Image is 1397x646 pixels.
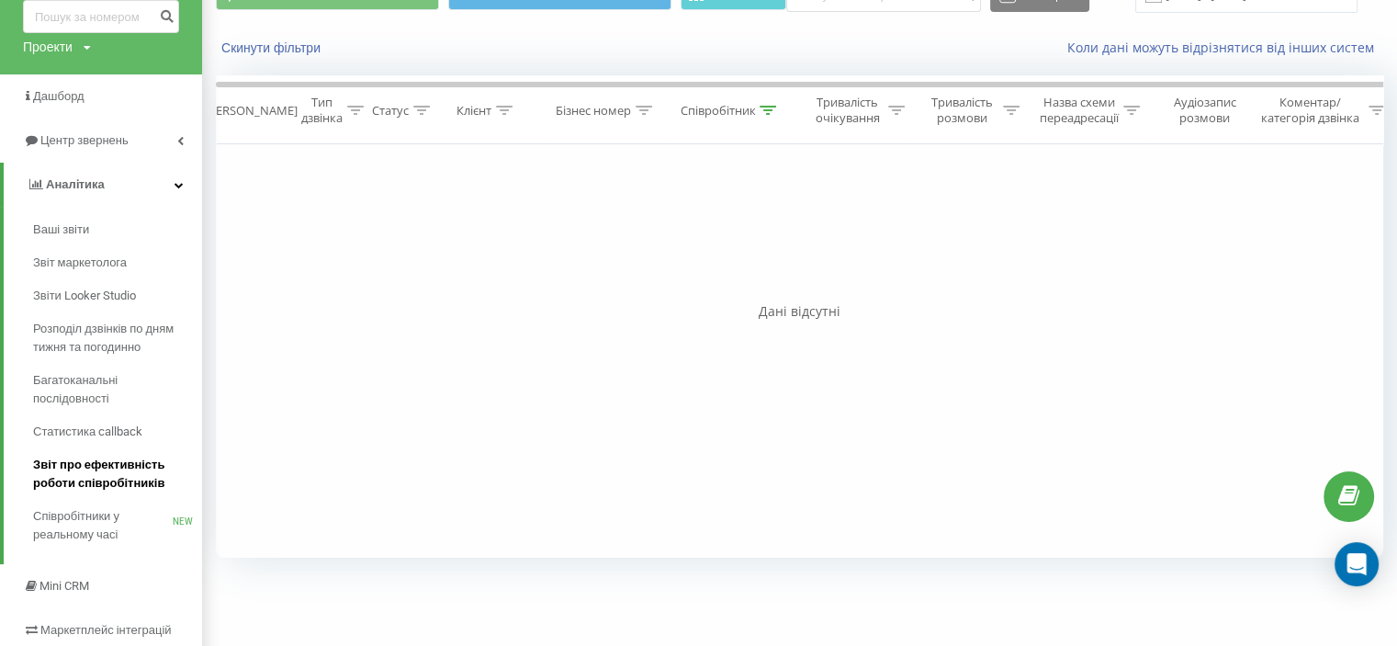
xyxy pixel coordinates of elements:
div: Дані відсутні [216,302,1383,321]
div: Тривалість очікування [811,95,884,126]
span: Дашборд [33,89,84,103]
div: Коментар/категорія дзвінка [1256,95,1364,126]
span: Статистика callback [33,423,142,441]
span: Аналiтика [46,177,105,191]
span: Звіт маркетолога [33,254,127,272]
div: Проекти [23,38,73,56]
span: Центр звернень [40,133,129,147]
a: Розподіл дзвінків по дням тижня та погодинно [33,312,202,364]
span: Звіт про ефективність роботи співробітників [33,456,193,493]
span: Звіти Looker Studio [33,287,136,305]
span: Багатоканальні послідовності [33,371,193,408]
div: Тривалість розмови [926,95,998,126]
a: Ваші звіти [33,213,202,246]
div: Статус [372,103,409,119]
div: Клієнт [456,103,491,119]
a: Звіт про ефективність роботи співробітників [33,448,202,500]
a: Статистика callback [33,415,202,448]
span: Ваші звіти [33,221,89,239]
a: Багатоканальні послідовності [33,364,202,415]
a: Аналiтика [4,163,202,207]
a: Звіт маркетолога [33,246,202,279]
div: Тип дзвінка [301,95,343,126]
span: Розподіл дзвінків по дням тижня та погодинно [33,320,193,357]
span: Маркетплейс інтеграцій [40,623,172,637]
a: Коли дані можуть відрізнятися вiд інших систем [1067,39,1383,56]
div: Аудіозапис розмови [1160,95,1249,126]
div: Бізнес номер [556,103,631,119]
div: Open Intercom Messenger [1335,542,1379,586]
button: Скинути фільтри [216,40,330,56]
div: Співробітник [680,103,755,119]
a: Співробітники у реальному часіNEW [33,500,202,551]
div: Назва схеми переадресації [1040,95,1119,126]
span: Mini CRM [39,579,89,593]
a: Звіти Looker Studio [33,279,202,312]
span: Співробітники у реальному часі [33,507,173,544]
div: [PERSON_NAME] [205,103,298,119]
